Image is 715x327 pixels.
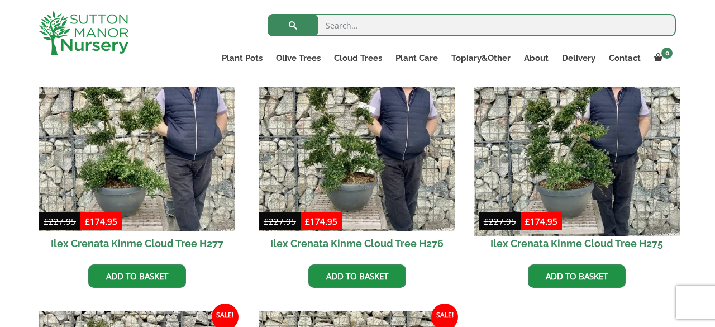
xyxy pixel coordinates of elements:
bdi: 174.95 [525,216,557,227]
span: 0 [661,48,673,59]
img: Ilex Crenata Kinme Cloud Tree H277 [39,35,235,231]
img: Ilex Crenata Kinme Cloud Tree H276 [259,35,455,231]
bdi: 174.95 [85,216,117,227]
span: £ [264,216,269,227]
h2: Ilex Crenata Kinme Cloud Tree H275 [479,231,675,256]
a: Cloud Trees [327,50,389,66]
a: Plant Care [389,50,445,66]
a: Add to basket: “Ilex Crenata Kinme Cloud Tree H275” [528,264,626,288]
span: £ [525,216,530,227]
a: Sale! Ilex Crenata Kinme Cloud Tree H277 [39,35,235,257]
img: Ilex Crenata Kinme Cloud Tree H275 [474,30,680,236]
bdi: 174.95 [305,216,337,227]
a: Plant Pots [215,50,269,66]
bdi: 227.95 [264,216,296,227]
bdi: 227.95 [484,216,516,227]
h2: Ilex Crenata Kinme Cloud Tree H277 [39,231,235,256]
a: Add to basket: “Ilex Crenata Kinme Cloud Tree H276” [308,264,406,288]
span: £ [44,216,49,227]
span: £ [305,216,310,227]
a: Sale! Ilex Crenata Kinme Cloud Tree H276 [259,35,455,257]
a: Topiary&Other [445,50,517,66]
a: Olive Trees [269,50,327,66]
bdi: 227.95 [44,216,76,227]
span: £ [484,216,489,227]
a: Delivery [555,50,602,66]
h2: Ilex Crenata Kinme Cloud Tree H276 [259,231,455,256]
a: Contact [602,50,647,66]
a: 0 [647,50,676,66]
span: £ [85,216,90,227]
a: About [517,50,555,66]
input: Search... [268,14,676,36]
a: Sale! Ilex Crenata Kinme Cloud Tree H275 [479,35,675,257]
img: logo [39,11,128,55]
a: Add to basket: “Ilex Crenata Kinme Cloud Tree H277” [88,264,186,288]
